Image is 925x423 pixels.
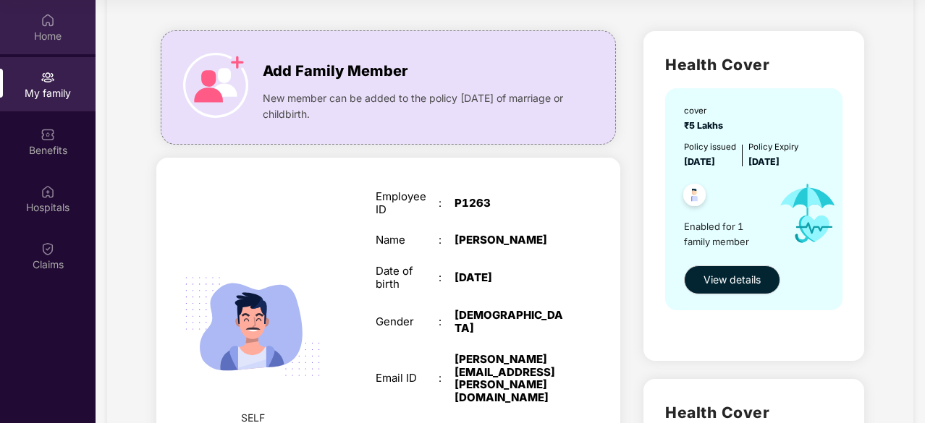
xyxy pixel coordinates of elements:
div: Gender [376,315,439,328]
span: New member can be added to the policy [DATE] of marriage or childbirth. [263,90,570,122]
div: Policy issued [684,140,736,153]
h2: Health Cover [665,53,842,77]
div: : [439,372,455,385]
div: Date of birth [376,265,439,291]
div: Name [376,234,439,247]
div: : [439,271,455,284]
div: : [439,234,455,247]
img: svg+xml;base64,PHN2ZyBpZD0iSG9zcGl0YWxzIiB4bWxucz0iaHR0cDovL3d3dy53My5vcmcvMjAwMC9zdmciIHdpZHRoPS... [41,184,55,199]
div: : [439,197,455,210]
div: [DATE] [455,271,565,284]
div: [PERSON_NAME][EMAIL_ADDRESS][PERSON_NAME][DOMAIN_NAME] [455,353,565,404]
img: icon [183,53,248,118]
div: : [439,315,455,328]
button: View details [684,265,780,294]
div: [PERSON_NAME] [455,234,565,247]
span: Enabled for 1 family member [684,219,767,249]
img: svg+xml;base64,PHN2ZyB3aWR0aD0iMjAiIGhlaWdodD0iMjAiIHZpZXdCb3g9IjAgMCAyMCAyMCIgZmlsbD0ibm9uZSIgeG... [41,70,55,85]
div: Policy Expiry [748,140,798,153]
img: svg+xml;base64,PHN2ZyBpZD0iQmVuZWZpdHMiIHhtbG5zPSJodHRwOi8vd3d3LnczLm9yZy8yMDAwL3N2ZyIgd2lkdGg9Ij... [41,127,55,142]
div: P1263 [455,197,565,210]
div: Employee ID [376,190,439,216]
img: svg+xml;base64,PHN2ZyBpZD0iSG9tZSIgeG1sbnM9Imh0dHA6Ly93d3cudzMub3JnLzIwMDAvc3ZnIiB3aWR0aD0iMjAiIG... [41,13,55,27]
span: View details [704,272,761,288]
img: svg+xml;base64,PHN2ZyB4bWxucz0iaHR0cDovL3d3dy53My5vcmcvMjAwMC9zdmciIHdpZHRoPSI0OC45NDMiIGhlaWdodD... [677,179,712,215]
div: cover [684,104,727,117]
img: svg+xml;base64,PHN2ZyB4bWxucz0iaHR0cDovL3d3dy53My5vcmcvMjAwMC9zdmciIHdpZHRoPSIyMjQiIGhlaWdodD0iMT... [169,243,336,410]
span: [DATE] [748,156,780,167]
img: svg+xml;base64,PHN2ZyBpZD0iQ2xhaW0iIHhtbG5zPSJodHRwOi8vd3d3LnczLm9yZy8yMDAwL3N2ZyIgd2lkdGg9IjIwIi... [41,242,55,256]
div: [DEMOGRAPHIC_DATA] [455,309,565,335]
img: icon [767,169,849,258]
span: [DATE] [684,156,715,167]
div: Email ID [376,372,439,385]
span: Add Family Member [263,60,407,82]
span: ₹5 Lakhs [684,120,727,131]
